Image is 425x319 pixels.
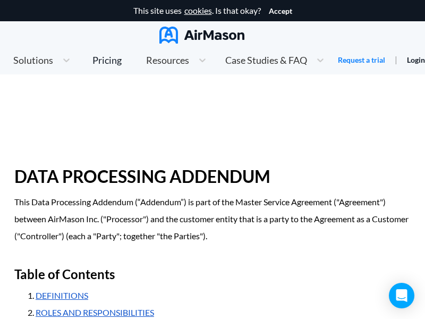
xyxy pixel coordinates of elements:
img: AirMason Logo [159,27,244,44]
h2: Table of Contents [14,262,411,287]
p: This Data Processing Addendum (“Addendum”) is part of the Master Service Agreement ("Agreement") ... [14,194,411,245]
a: Login [407,55,425,64]
a: ROLES AND RESPONSIBILITIES [36,307,154,317]
span: Resources [146,55,189,65]
span: | [395,54,397,64]
div: Open Intercom Messenger [389,283,414,308]
a: Pricing [92,51,122,70]
a: Request a trial [338,55,385,65]
span: Solutions [13,55,53,65]
a: cookies [184,6,212,15]
button: Accept cookies [269,7,292,15]
a: DEFINITIONS [36,290,88,300]
h1: DATA PROCESSING ADDENDUM [14,159,411,194]
span: Case Studies & FAQ [225,55,307,65]
div: Pricing [92,55,122,65]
